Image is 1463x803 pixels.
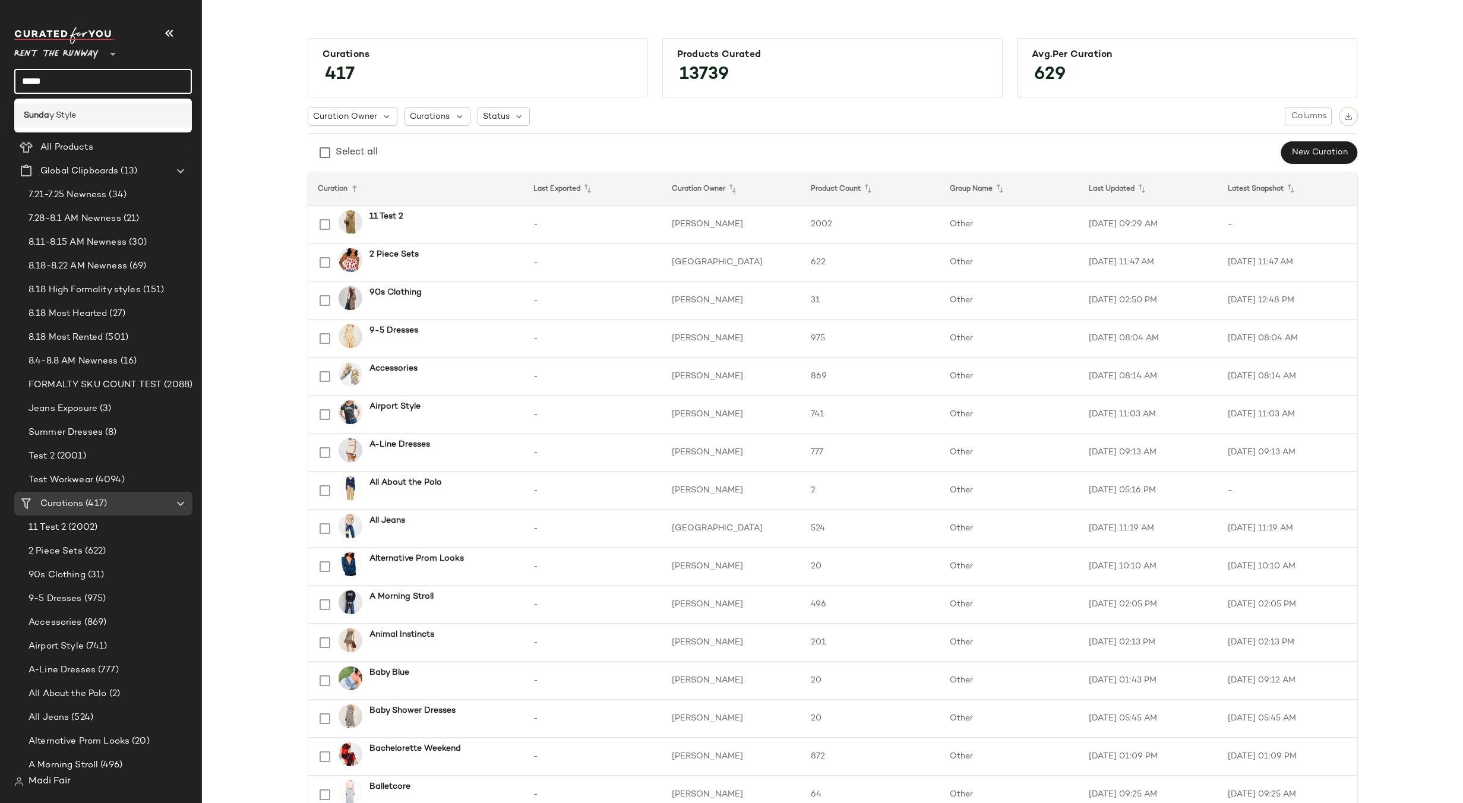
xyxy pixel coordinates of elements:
[940,586,1079,624] td: Other
[662,586,801,624] td: [PERSON_NAME]
[369,476,442,489] b: All About the Polo
[1218,172,1357,206] th: Latest Snapshot
[313,53,366,96] span: 417
[29,260,127,273] span: 8.18-8.22 AM Newness
[1079,244,1218,282] td: [DATE] 11:47 AM
[524,172,663,206] th: Last Exported
[66,521,97,535] span: (2002)
[662,662,801,700] td: [PERSON_NAME]
[103,426,116,440] span: (8)
[801,396,940,434] td: 741
[339,590,362,614] img: ABG66.jpg
[29,640,84,653] span: Airport Style
[1218,624,1357,662] td: [DATE] 02:13 PM
[677,49,988,61] div: Products Curated
[29,687,107,701] span: All About the Polo
[1022,53,1077,96] span: 629
[801,548,940,586] td: 20
[524,358,663,396] td: -
[339,248,362,272] img: MUMA9.jpg
[339,286,362,310] img: SAO180.jpg
[369,552,464,565] b: Alternative Prom Looks
[29,355,118,368] span: 8.4-8.8 AM Newness
[14,27,115,44] img: cfy_white_logo.C9jOOHJF.svg
[801,624,940,662] td: 201
[524,662,663,700] td: -
[29,378,162,392] span: FORMALTY SKU COUNT TEST
[103,331,128,344] span: (501)
[524,472,663,510] td: -
[29,283,141,297] span: 8.18 High Formality styles
[801,172,940,206] th: Product Count
[308,172,524,206] th: Curation
[662,396,801,434] td: [PERSON_NAME]
[940,624,1079,662] td: Other
[339,438,362,462] img: AAD107.jpg
[339,552,362,576] img: SAB44.jpg
[86,568,105,582] span: (31)
[369,324,418,337] b: 9-5 Dresses
[369,248,419,261] b: 2 Piece Sets
[1079,662,1218,700] td: [DATE] 01:43 PM
[940,738,1079,776] td: Other
[82,592,106,606] span: (975)
[49,109,76,122] span: y Style
[127,260,147,273] span: (69)
[940,172,1079,206] th: Group Name
[940,510,1079,548] td: Other
[29,236,127,249] span: 8.11-8.15 AM Newness
[339,324,362,348] img: VIN221.jpg
[83,497,107,511] span: (417)
[129,735,150,748] span: (20)
[1218,244,1357,282] td: [DATE] 11:47 AM
[1290,112,1326,121] span: Columns
[662,434,801,472] td: [PERSON_NAME]
[29,402,97,416] span: Jeans Exposure
[55,450,86,463] span: (2001)
[84,640,108,653] span: (741)
[801,472,940,510] td: 2
[662,282,801,320] td: [PERSON_NAME]
[106,188,127,202] span: (34)
[24,109,49,122] b: Sunda
[524,586,663,624] td: -
[524,434,663,472] td: -
[524,396,663,434] td: -
[369,742,461,755] b: Bachelorette Weekend
[40,165,118,178] span: Global Clipboards
[524,700,663,738] td: -
[940,358,1079,396] td: Other
[107,687,120,701] span: (2)
[29,545,83,558] span: 2 Piece Sets
[801,586,940,624] td: 496
[1079,548,1218,586] td: [DATE] 10:10 AM
[29,521,66,535] span: 11 Test 2
[524,548,663,586] td: -
[29,711,69,725] span: All Jeans
[1079,586,1218,624] td: [DATE] 02:05 PM
[662,172,801,206] th: Curation Owner
[29,616,82,630] span: Accessories
[940,472,1079,510] td: Other
[1218,358,1357,396] td: [DATE] 08:14 AM
[1218,282,1357,320] td: [DATE] 12:48 PM
[1218,510,1357,548] td: [DATE] 11:19 AM
[336,146,378,160] div: Select all
[801,206,940,244] td: 2002
[940,206,1079,244] td: Other
[14,40,99,62] span: Rent the Runway
[940,434,1079,472] td: Other
[1218,548,1357,586] td: [DATE] 10:10 AM
[323,49,633,61] div: Curations
[29,592,82,606] span: 9-5 Dresses
[662,244,801,282] td: [GEOGRAPHIC_DATA]
[1218,434,1357,472] td: [DATE] 09:13 AM
[369,210,403,223] b: 11 Test 2
[29,450,55,463] span: Test 2
[801,244,940,282] td: 622
[339,514,362,538] img: TRI3.jpg
[940,244,1079,282] td: Other
[668,53,741,96] span: 13739
[29,188,106,202] span: 7.21-7.25 Newness
[1218,472,1357,510] td: -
